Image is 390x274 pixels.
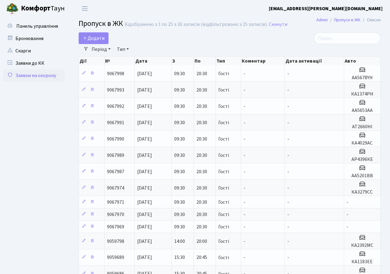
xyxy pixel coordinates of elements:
[174,152,185,159] span: 09:30
[174,87,185,93] span: 09:30
[196,211,207,218] span: 20:30
[125,22,268,27] div: Відображено з 1 по 25 з 26 записів (відфільтровано з 25 записів).
[287,238,289,245] span: -
[107,238,124,245] span: 9059798
[244,199,245,206] span: -
[244,152,245,159] span: -
[107,223,124,230] span: 9067969
[218,186,229,190] span: Гості
[218,239,229,244] span: Гості
[316,17,328,23] a: Admin
[107,185,124,191] span: 9067974
[137,70,152,77] span: [DATE]
[347,189,378,195] h5: КА3279СС
[287,199,289,206] span: -
[16,23,58,30] span: Панель управління
[172,57,194,65] th: З
[347,108,378,113] h5: АА5653АА
[107,136,124,142] span: 9067990
[174,168,185,175] span: 09:30
[244,185,245,191] span: -
[114,44,131,55] a: Тип
[79,32,109,44] a: Додати
[216,57,241,65] th: Тип
[137,87,152,93] span: [DATE]
[314,32,381,44] input: Пошук...
[218,71,229,76] span: Гості
[347,140,378,146] h5: КА4029АС
[347,124,378,130] h5: АТ2660НІ
[137,238,152,245] span: [DATE]
[174,70,185,77] span: 09:30
[77,3,92,14] button: Переключити навігацію
[3,45,65,57] a: Скарги
[218,153,229,158] span: Гості
[107,103,124,110] span: 9067992
[79,18,123,29] span: Пропуск в ЖК
[218,104,229,109] span: Гості
[174,238,185,245] span: 14:00
[137,103,152,110] span: [DATE]
[347,223,348,230] span: -
[89,44,113,55] a: Період
[287,87,289,93] span: -
[196,103,207,110] span: 20:30
[107,199,124,206] span: 9067971
[3,57,65,69] a: Заявки до КК
[287,136,289,142] span: -
[244,211,245,218] span: -
[174,103,185,110] span: 09:30
[360,17,381,23] li: Список
[174,199,185,206] span: 09:30
[347,259,378,265] h5: КА1183ЕЕ
[107,87,124,93] span: 9067993
[174,211,185,218] span: 09:30
[174,119,185,126] span: 09:30
[174,254,185,261] span: 15:30
[137,199,152,206] span: [DATE]
[269,5,383,12] a: [EMAIL_ADDRESS][PERSON_NAME][DOMAIN_NAME]
[244,254,245,261] span: -
[218,88,229,92] span: Гості
[244,238,245,245] span: -
[347,173,378,179] h5: АА5201ВВ
[344,57,381,65] th: Авто
[347,157,378,162] h5: АР4396КЕ
[347,75,378,81] h5: АА5678YH
[135,57,172,65] th: Дата
[347,211,348,218] span: -
[196,87,207,93] span: 20:30
[287,70,289,77] span: -
[196,238,207,245] span: 20:00
[218,224,229,229] span: Гості
[107,119,124,126] span: 9067991
[174,223,185,230] span: 09:30
[21,3,51,13] b: Комфорт
[218,212,229,217] span: Гості
[79,57,105,65] th: Дії
[244,136,245,142] span: -
[196,152,207,159] span: 20:30
[3,69,65,82] a: Заявки на охорону
[137,185,152,191] span: [DATE]
[287,168,289,175] span: -
[285,57,344,65] th: Дата активації
[244,70,245,77] span: -
[174,136,185,142] span: 09:30
[196,70,207,77] span: 20:30
[196,136,207,142] span: 20:30
[196,119,207,126] span: 20:30
[287,211,289,218] span: -
[269,22,287,27] a: Скинути
[105,57,135,65] th: №
[218,255,229,260] span: Гості
[287,152,289,159] span: -
[241,57,285,65] th: Коментар
[137,254,152,261] span: [DATE]
[196,185,207,191] span: 20:30
[347,243,378,248] h5: КА2392МС
[3,20,65,32] a: Панель управління
[244,168,245,175] span: -
[83,35,105,42] span: Додати
[347,199,348,206] span: -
